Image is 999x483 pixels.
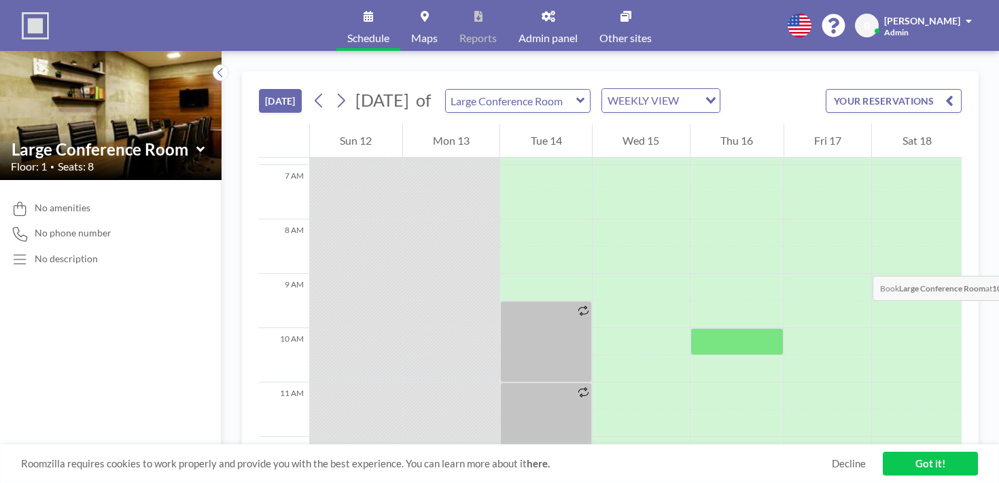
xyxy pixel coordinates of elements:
[22,12,49,39] img: organization-logo
[884,15,960,26] span: [PERSON_NAME]
[883,452,978,476] a: Got it!
[683,92,697,109] input: Search for option
[347,33,389,43] span: Schedule
[599,33,652,43] span: Other sites
[50,162,54,171] span: •
[259,219,309,274] div: 8 AM
[527,457,550,469] a: here.
[310,124,402,158] div: Sun 12
[884,27,909,37] span: Admin
[446,90,576,112] input: Large Conference Room
[864,20,870,32] span: B
[58,160,94,173] span: Seats: 8
[832,457,866,470] a: Decline
[899,283,985,293] b: Large Conference Room
[403,124,500,158] div: Mon 13
[500,124,592,158] div: Tue 14
[35,253,98,265] div: No description
[605,92,682,109] span: WEEKLY VIEW
[259,328,309,382] div: 10 AM
[35,202,90,214] span: No amenities
[593,124,690,158] div: Wed 15
[459,33,497,43] span: Reports
[690,124,784,158] div: Thu 16
[35,227,111,239] span: No phone number
[872,124,962,158] div: Sat 18
[784,124,872,158] div: Fri 17
[411,33,438,43] span: Maps
[355,90,409,110] span: [DATE]
[259,89,302,113] button: [DATE]
[826,89,962,113] button: YOUR RESERVATIONS
[259,165,309,219] div: 7 AM
[259,274,309,328] div: 9 AM
[602,89,720,112] div: Search for option
[12,139,196,159] input: Large Conference Room
[259,382,309,437] div: 11 AM
[519,33,578,43] span: Admin panel
[416,90,431,111] span: of
[21,457,832,470] span: Roomzilla requires cookies to work properly and provide you with the best experience. You can lea...
[11,160,47,173] span: Floor: 1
